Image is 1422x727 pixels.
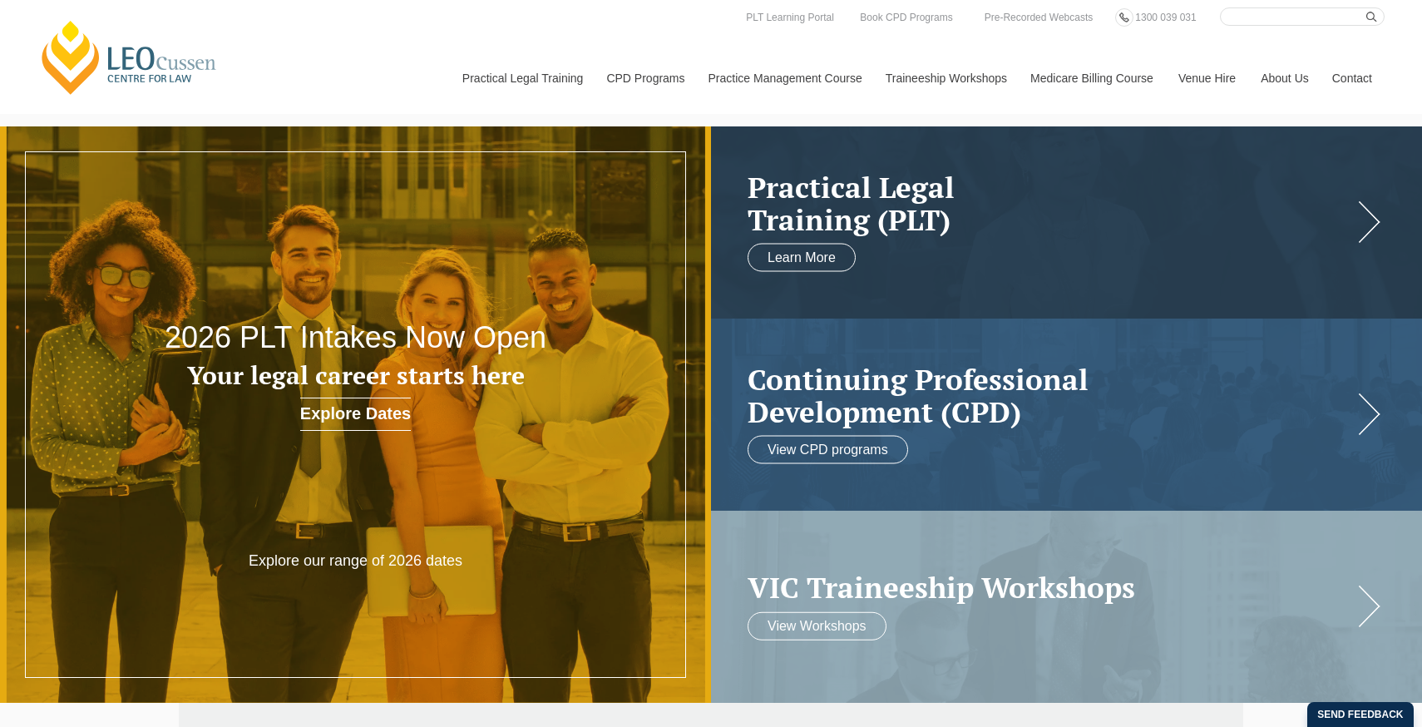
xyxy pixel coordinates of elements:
[856,8,956,27] a: Book CPD Programs
[1018,42,1166,114] a: Medicare Billing Course
[748,436,908,464] a: View CPD programs
[1320,42,1385,114] a: Contact
[748,244,856,272] a: Learn More
[142,321,569,354] h2: 2026 PLT Intakes Now Open
[142,362,569,389] h3: Your legal career starts here
[748,363,1352,428] h2: Continuing Professional Development (CPD)
[1248,42,1320,114] a: About Us
[748,571,1352,604] a: VIC Traineeship Workshops
[450,42,595,114] a: Practical Legal Training
[873,42,1018,114] a: Traineeship Workshops
[1131,8,1200,27] a: 1300 039 031
[1166,42,1248,114] a: Venue Hire
[1135,12,1196,23] span: 1300 039 031
[696,42,873,114] a: Practice Management Course
[742,8,838,27] a: PLT Learning Portal
[748,171,1352,235] h2: Practical Legal Training (PLT)
[594,42,695,114] a: CPD Programs
[214,551,498,571] p: Explore our range of 2026 dates
[748,363,1352,428] a: Continuing ProfessionalDevelopment (CPD)
[37,18,221,96] a: [PERSON_NAME] Centre for Law
[748,171,1352,235] a: Practical LegalTraining (PLT)
[300,398,411,431] a: Explore Dates
[748,611,886,640] a: View Workshops
[980,8,1098,27] a: Pre-Recorded Webcasts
